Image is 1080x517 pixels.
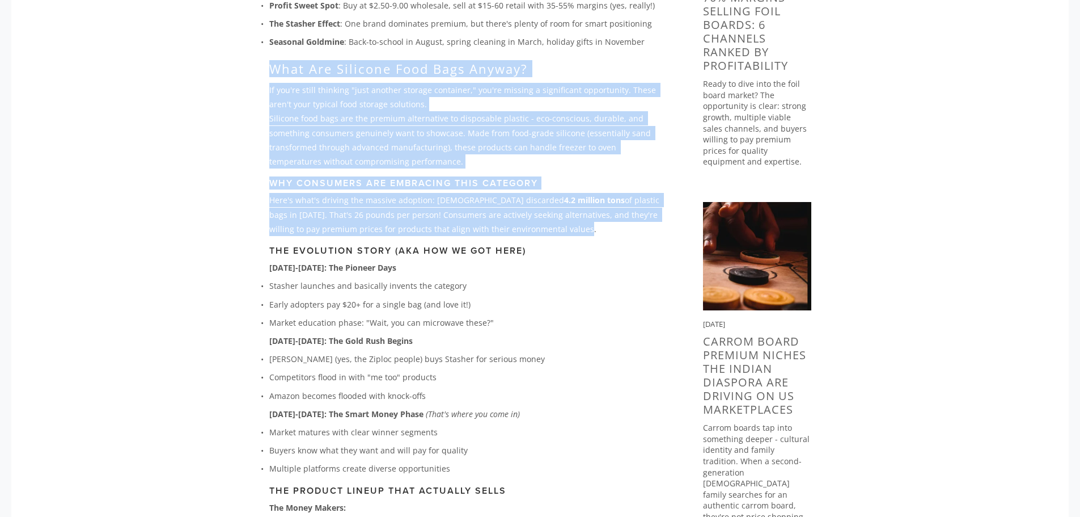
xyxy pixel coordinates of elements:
[269,389,667,403] p: Amazon becomes flooded with knock-offs
[269,352,667,366] p: [PERSON_NAME] (yes, the Ziploc people) buys Stasher for serious money
[269,18,340,29] strong: The Stasher Effect
[269,425,667,439] p: Market matures with clear winner segments
[269,83,667,111] p: If you're still thinking "just another storage container," you're missing a significant opportuni...
[269,485,667,496] h3: The Product Lineup That Actually Sells
[269,61,667,76] h2: What Are Silicone Food Bags Anyway?
[269,36,344,47] strong: Seasonal Goldmine
[269,111,667,169] p: Silicone food bags are the premium alternative to disposable plastic - eco-conscious, durable, an...
[703,202,811,310] img: Carrom Board Premium Niches the Indian Diaspora are driving on US Marketplaces
[269,262,396,273] strong: [DATE]-[DATE]: The Pioneer Days
[269,279,667,293] p: Stasher launches and basically invents the category
[703,334,806,417] a: Carrom Board Premium Niches the Indian Diaspora are driving on US Marketplaces
[269,335,413,346] strong: [DATE]-[DATE]: The Gold Rush Begins
[269,409,423,419] strong: [DATE]-[DATE]: The Smart Money Phase
[269,370,667,384] p: Competitors flood in with "me too" products
[269,193,667,236] p: Here's what's driving the massive adoption: [DEMOGRAPHIC_DATA] discarded of plastic bags in [DATE...
[269,297,667,312] p: Early adopters pay $20+ for a single bag (and love it!)
[703,319,725,329] time: [DATE]
[269,245,667,256] h3: The Evolution Story (AKA How We Got Here)
[269,35,667,49] p: : Back-to-school in August, spring cleaning in March, holiday gifts in November
[269,502,346,513] strong: The Money Makers:
[564,195,625,205] strong: 4.2 million tons
[269,316,667,330] p: Market education phase: "Wait, you can microwave these?"
[703,78,811,167] p: Ready to dive into the foil board market? The opportunity is clear: strong growth, multiple viabl...
[426,409,520,419] em: (That's where you come in)
[269,178,667,188] h3: Why Consumers Are Embracing This Category
[269,16,667,31] p: : One brand dominates premium, but there's plenty of room for smart positioning
[269,443,667,457] p: Buyers know what they want and will pay for quality
[269,461,667,476] p: Multiple platforms create diverse opportunities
